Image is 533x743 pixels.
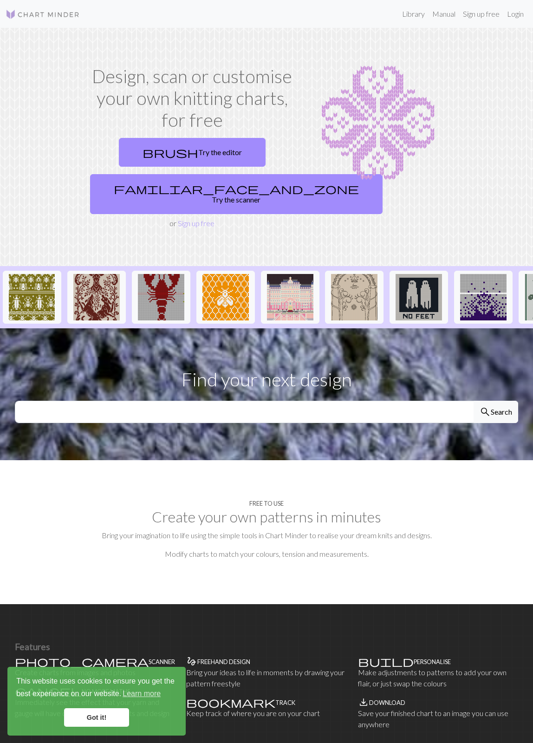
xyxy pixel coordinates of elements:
button: Repeating bugs [3,271,61,324]
button: IMG_0917.jpeg [67,271,126,324]
span: brush [143,146,198,159]
h4: Scanner [149,658,175,665]
a: Try the editor [119,138,266,167]
h4: Personalise [414,658,451,665]
h4: Track [275,699,295,706]
span: search [480,405,491,418]
a: learn more about cookies [121,687,162,701]
p: Save your finished chart to an image you can use anywhere [358,708,518,730]
h4: Free to use [249,500,284,507]
span: save_alt [358,696,369,709]
button: Copy of fade [454,271,513,324]
span: This website uses cookies to ensure you get the best experience on our website. [16,676,177,701]
a: Copy of Copy of Lobster [132,292,190,300]
h1: Design, scan or customise your own knitting charts, for free [86,65,298,130]
h3: Features [15,641,518,652]
img: Copy of Grand-Budapest-Hotel-Exterior.jpg [267,274,313,320]
p: Bring your imagination to life using the simple tools in Chart Minder to realise your dream knits... [15,530,518,541]
button: portededurin1.jpg [325,271,383,324]
div: or [86,134,298,229]
img: Mehiläinen [202,274,249,320]
a: Mehiläinen [196,292,255,300]
p: Keep track of where you are on your chart [186,708,346,719]
img: Chart example [309,65,447,181]
a: Library [398,5,429,23]
img: IMG_7220.png [396,274,442,320]
img: Repeating bugs [9,274,55,320]
img: Logo [6,9,80,20]
a: Sign up free [459,5,503,23]
a: Manual [429,5,459,23]
div: cookieconsent [7,667,186,736]
span: familiar_face_and_zone [114,182,359,195]
button: Search [474,401,518,423]
h2: Create your own patterns in minutes [15,508,518,526]
a: dismiss cookie message [64,708,129,727]
a: IMG_0917.jpeg [67,292,126,300]
a: Try the scanner [90,174,383,214]
h4: Freehand design [197,658,250,665]
span: photo_camera [15,655,149,668]
img: Copy of Copy of Lobster [138,274,184,320]
span: bookmark [186,696,275,709]
p: Make adjustments to patterns to add your own flair, or just swap the colours [358,667,518,689]
button: IMG_7220.png [390,271,448,324]
a: Sign up free [178,219,214,228]
p: Modify charts to match your colours, tension and measurements. [15,548,518,560]
img: IMG_0917.jpeg [73,274,120,320]
img: Copy of fade [460,274,507,320]
a: Copy of Grand-Budapest-Hotel-Exterior.jpg [261,292,319,300]
span: build [358,655,414,668]
a: Copy of fade [454,292,513,300]
a: portededurin1.jpg [325,292,383,300]
p: Find your next design [15,365,518,393]
a: Repeating bugs [3,292,61,300]
span: gesture [186,655,197,668]
button: Copy of Grand-Budapest-Hotel-Exterior.jpg [261,271,319,324]
p: Bring your ideas to life in moments by drawing your pattern freestyle [186,667,346,689]
h4: Download [369,699,405,706]
img: portededurin1.jpg [331,274,377,320]
a: IMG_7220.png [390,292,448,300]
button: Mehiläinen [196,271,255,324]
a: Login [503,5,527,23]
button: Copy of Copy of Lobster [132,271,190,324]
